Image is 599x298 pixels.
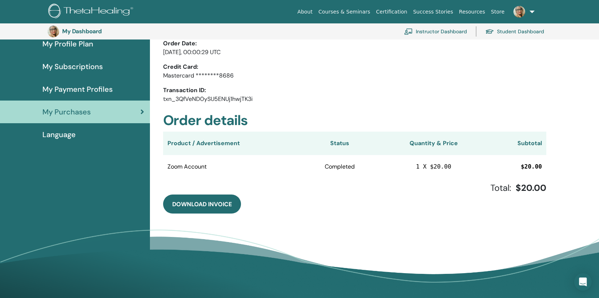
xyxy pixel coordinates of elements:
[42,61,103,72] span: My Subscriptions
[42,129,76,140] span: Language
[167,162,207,171] span: Zoom Account
[163,112,547,129] h2: Order details
[471,139,542,148] div: Subtotal
[404,23,467,39] a: Instructor Dashboard
[404,28,413,35] img: chalkboard-teacher.svg
[485,23,544,39] a: Student Dashboard
[396,132,471,155] th: Quantity & Price
[316,5,373,19] a: Courses & Seminars
[48,4,136,20] img: logo.png
[325,163,355,170] span: Completed
[488,5,508,19] a: Store
[521,163,542,170] span: $20.00
[163,86,547,95] p: Transaction ID:
[294,5,315,19] a: About
[516,182,546,193] span: $20.00
[163,39,547,48] p: Order Date:
[456,5,488,19] a: Resources
[167,139,283,148] div: Product / Advertisement
[513,6,525,18] img: default.jpg
[373,5,410,19] a: Certification
[62,28,135,35] h3: My Dashboard
[283,132,396,155] th: Status
[163,63,547,71] p: Credit Card:
[42,84,113,95] span: My Payment Profiles
[410,5,456,19] a: Success Stories
[172,200,232,208] span: Download Invoice
[48,26,59,37] img: default.jpg
[163,48,547,57] p: [DATE], 00:00:29 UTC
[163,95,547,103] p: txn_3QfVeND0ySU5ENUj1hwjTK3i
[490,182,511,193] span: Total:
[42,38,93,49] span: My Profile Plan
[42,106,91,117] span: My Purchases
[416,163,451,170] span: 1 X $20.00
[163,195,241,214] button: Download Invoice
[485,29,494,35] img: graduation-cap.svg
[574,273,592,291] div: Open Intercom Messenger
